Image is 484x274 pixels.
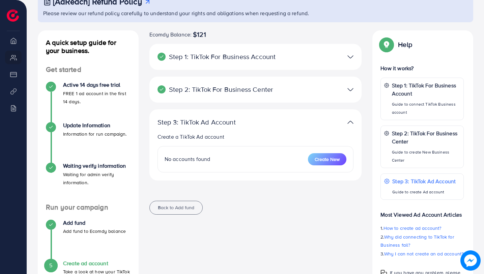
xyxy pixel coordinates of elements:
[392,188,456,196] p: Guide to create Ad account
[63,122,127,129] h4: Update Information
[38,122,139,163] li: Update Information
[380,250,464,258] p: 3.
[315,156,340,163] span: Create New
[38,163,139,203] li: Waiting verify information
[380,64,464,72] p: How it works?
[392,100,460,116] p: Guide to connect TikTok Business account
[380,205,464,219] p: Most Viewed Ad Account Articles
[347,85,353,94] img: TikTok partner
[149,30,192,38] span: Ecomdy Balance:
[380,224,464,232] p: 1.
[63,220,126,226] h4: Add fund
[158,85,285,93] p: Step 2: TikTok For Business Center
[38,220,139,260] li: Add fund
[63,170,131,187] p: Waiting for admin verify information.
[392,129,460,145] p: Step 2: TikTok For Business Center
[158,118,285,126] p: Step 3: TikTok Ad Account
[63,82,131,88] h4: Active 14 days free trial
[49,262,52,269] span: 5
[165,155,210,163] span: No accounts found
[38,82,139,122] li: Active 14 days free trial
[63,89,131,106] p: FREE 1 ad account in the first 14 days.
[193,30,206,38] span: $121
[347,117,353,127] img: TikTok partner
[460,250,481,271] img: image
[392,81,460,98] p: Step 1: TikTok For Business Account
[149,201,203,215] button: Back to Add fund
[43,9,469,17] p: Please review our refund policy carefully to understand your rights and obligations when requesti...
[63,260,131,267] h4: Create ad account
[158,133,354,141] p: Create a TikTok Ad account
[308,153,346,165] button: Create New
[158,204,194,211] span: Back to Add fund
[347,52,353,62] img: TikTok partner
[7,9,19,22] img: logo
[380,38,393,51] img: Popup guide
[63,163,131,169] h4: Waiting verify information
[158,53,285,61] p: Step 1: TikTok For Business Account
[38,203,139,212] h4: Run your campaign
[392,148,460,164] p: Guide to create New Business Center
[398,40,412,49] p: Help
[63,130,127,138] p: Information for run campaign.
[384,250,464,257] span: Why I can not create an ad account?
[38,38,139,55] h4: A quick setup guide for your business.
[38,65,139,74] h4: Get started
[380,234,454,248] span: Why did connecting to TikTok for Business fail?
[380,233,464,249] p: 2.
[383,225,442,231] span: How to create ad account?
[63,227,126,235] p: Add fund to Ecomdy balance
[392,177,456,185] p: Step 3: TikTok Ad Account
